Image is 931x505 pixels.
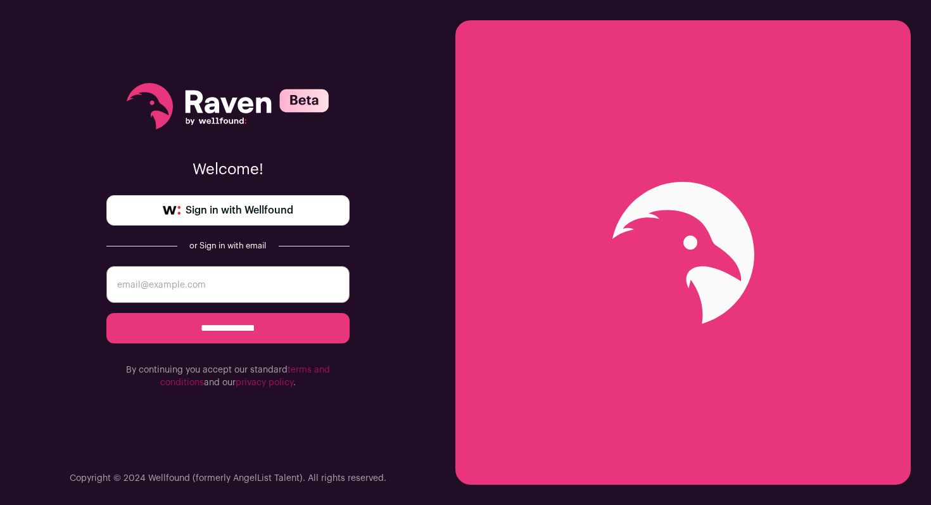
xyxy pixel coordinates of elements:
[187,241,269,251] div: or Sign in with email
[70,472,386,485] p: Copyright © 2024 Wellfound (formerly AngelList Talent). All rights reserved.
[236,378,293,387] a: privacy policy
[106,266,350,303] input: email@example.com
[106,364,350,389] p: By continuing you accept our standard and our .
[163,206,180,215] img: wellfound-symbol-flush-black-fb3c872781a75f747ccb3a119075da62bfe97bd399995f84a933054e44a575c4.png
[106,195,350,226] a: Sign in with Wellfound
[186,203,293,218] span: Sign in with Wellfound
[106,160,350,180] p: Welcome!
